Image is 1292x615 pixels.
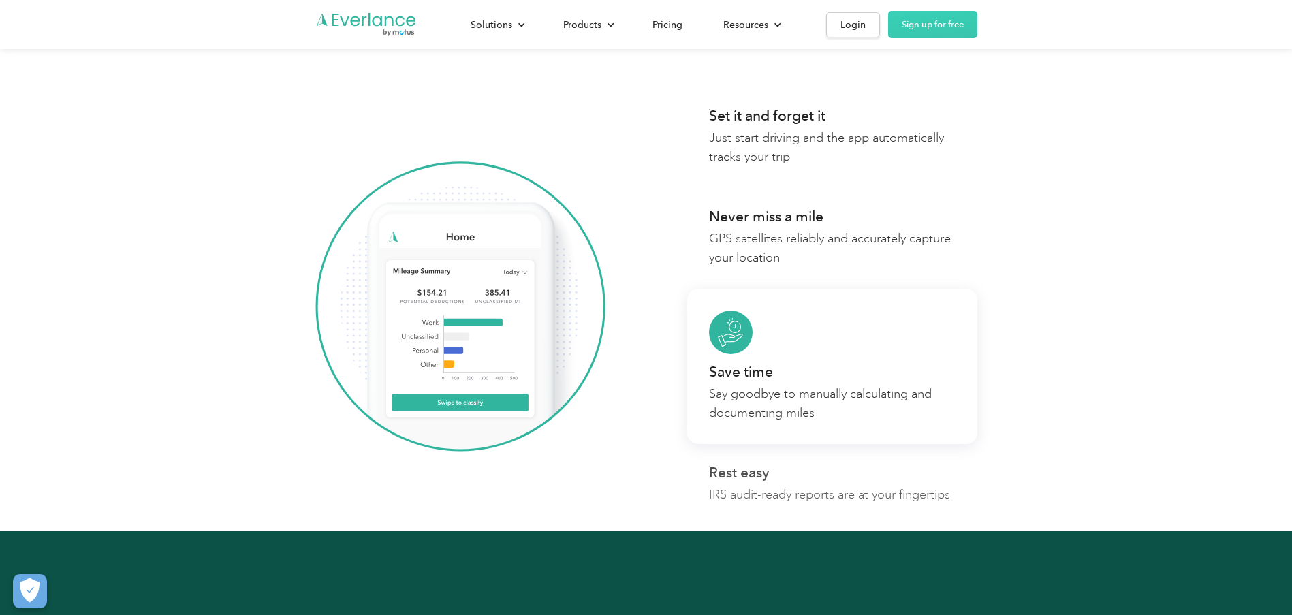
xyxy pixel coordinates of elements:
[888,11,977,38] a: Sign up for free
[709,109,825,123] div: Set it and forget it
[709,485,950,504] p: IRS audit-ready reports are at your fingertips
[710,13,792,37] div: Resources
[457,13,536,37] div: Solutions
[840,16,866,33] div: Login
[550,13,625,37] div: Products
[826,12,880,37] a: Login
[709,210,823,223] div: Never miss a mile
[709,384,956,422] p: Say goodbye to manually calculating and documenting miles
[471,16,512,33] div: Solutions
[709,365,773,379] div: Save time
[315,161,605,452] img: Mileage summary
[563,16,601,33] div: Products
[652,16,682,33] div: Pricing
[723,16,768,33] div: Resources
[315,12,417,37] a: Go to homepage
[709,229,956,267] p: GPS satellites reliably and accurately capture your location
[639,13,696,37] a: Pricing
[709,128,956,166] p: Just start driving and the app automatically tracks your trip
[13,574,47,608] button: Cookies Settings
[709,466,770,479] div: Rest easy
